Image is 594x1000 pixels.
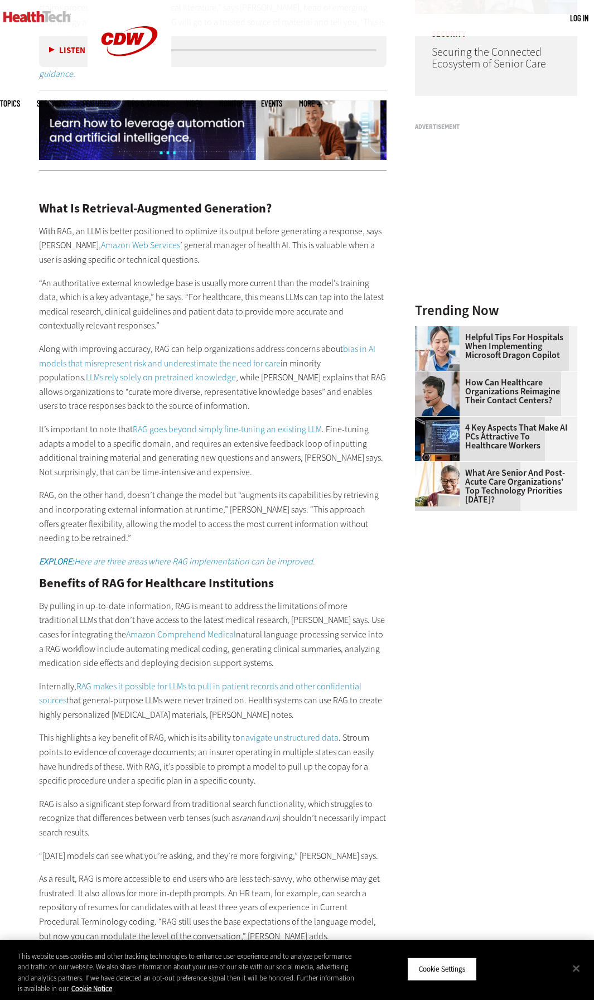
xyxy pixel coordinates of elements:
img: Older person using tablet [415,462,460,506]
p: RAG is also a significant step forward from traditional search functionality, which struggles to ... [39,797,387,840]
a: bias in AI models that misrepresent risk and underestimate the need for care [39,343,375,369]
a: LLMs rely solely on pretrained knowledge [86,371,236,383]
p: “[DATE] models can see what you’re asking, and they’re more forgiving,” [PERSON_NAME] says. [39,849,387,863]
a: RAG makes it possible for LLMs to pull in patient records and other confidential sources [39,680,361,707]
a: Healthcare contact center [415,371,465,380]
a: Video [186,99,202,108]
strong: EXPLORE: [39,555,74,567]
a: Events [261,99,282,108]
div: This website uses cookies and other tracking technologies to enhance user experience and to analy... [18,951,356,994]
p: As a result, RAG is more accessible to end users who are less tech-savvy, who otherwise may get f... [39,872,387,943]
h2: Benefits of RAG for Healthcare Institutions [39,577,387,590]
a: Doctor using phone to dictate to tablet [415,326,465,335]
a: Features [83,99,110,108]
h3: Trending Now [415,303,577,317]
img: Healthcare contact center [415,371,460,416]
a: More information about your privacy [71,984,112,993]
h2: What Is Retrieval-Augmented Generation? [39,202,387,215]
span: Specialty [37,99,66,108]
img: Desktop monitor with brain AI concept [415,417,460,461]
a: MonITor [219,99,244,108]
h3: Advertisement [415,124,577,130]
a: Amazon Web Services [101,239,180,251]
a: Older person using tablet [415,462,465,471]
button: Close [564,956,588,980]
a: What Are Senior and Post-Acute Care Organizations’ Top Technology Priorities [DATE]? [415,468,571,504]
iframe: advertisement [415,134,582,274]
em: Here are three areas where RAG implementation can be improved. [39,555,315,567]
p: Along with improving accuracy, RAG can help organizations address concerns about in minority popu... [39,342,387,413]
p: This highlights a key benefit of RAG, which is its ability to . Stroum points to evidence of cove... [39,731,387,788]
em: run [266,812,278,824]
p: It’s important to note that . Fine-tuning adapts a model to a specific domain, and requires an ex... [39,422,387,479]
a: CDW [88,74,171,85]
p: By pulling in up-to-date information, RAG is meant to address the limitations of more traditional... [39,599,387,670]
em: ran [239,812,252,824]
a: 4 Key Aspects That Make AI PCs Attractive to Healthcare Workers [415,423,571,450]
p: RAG, on the other hand, doesn’t change the model but “augments its capabilities by retrieving and... [39,488,387,545]
a: How Can Healthcare Organizations Reimagine Their Contact Centers? [415,378,571,405]
a: RAG goes beyond simply fine-tuning an existing LLM [133,423,322,435]
span: More [299,99,322,108]
a: Tips & Tactics [127,99,169,108]
p: With RAG, an LLM is better positioned to optimize its output before generating a response, says [... [39,224,387,267]
a: Helpful Tips for Hospitals When Implementing Microsoft Dragon Copilot [415,333,571,360]
a: Desktop monitor with brain AI concept [415,417,465,426]
button: Cookie Settings [407,958,477,981]
p: Internally, that general-purpose LLMs were never trained on. Health systems can use RAG to create... [39,679,387,722]
a: Amazon Comprehend Medical [126,629,236,640]
a: navigate unstructured data [240,732,339,743]
a: Log in [570,13,588,23]
img: Home [3,11,71,22]
img: FTQ424-DigitalGovt-animated-click-desktop [39,100,387,160]
p: “An authoritative external knowledge base is usually more current than the model’s training data,... [39,276,387,333]
img: Doctor using phone to dictate to tablet [415,326,460,371]
div: User menu [570,12,588,24]
a: EXPLORE:Here are three areas where RAG implementation can be improved. [39,555,315,567]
